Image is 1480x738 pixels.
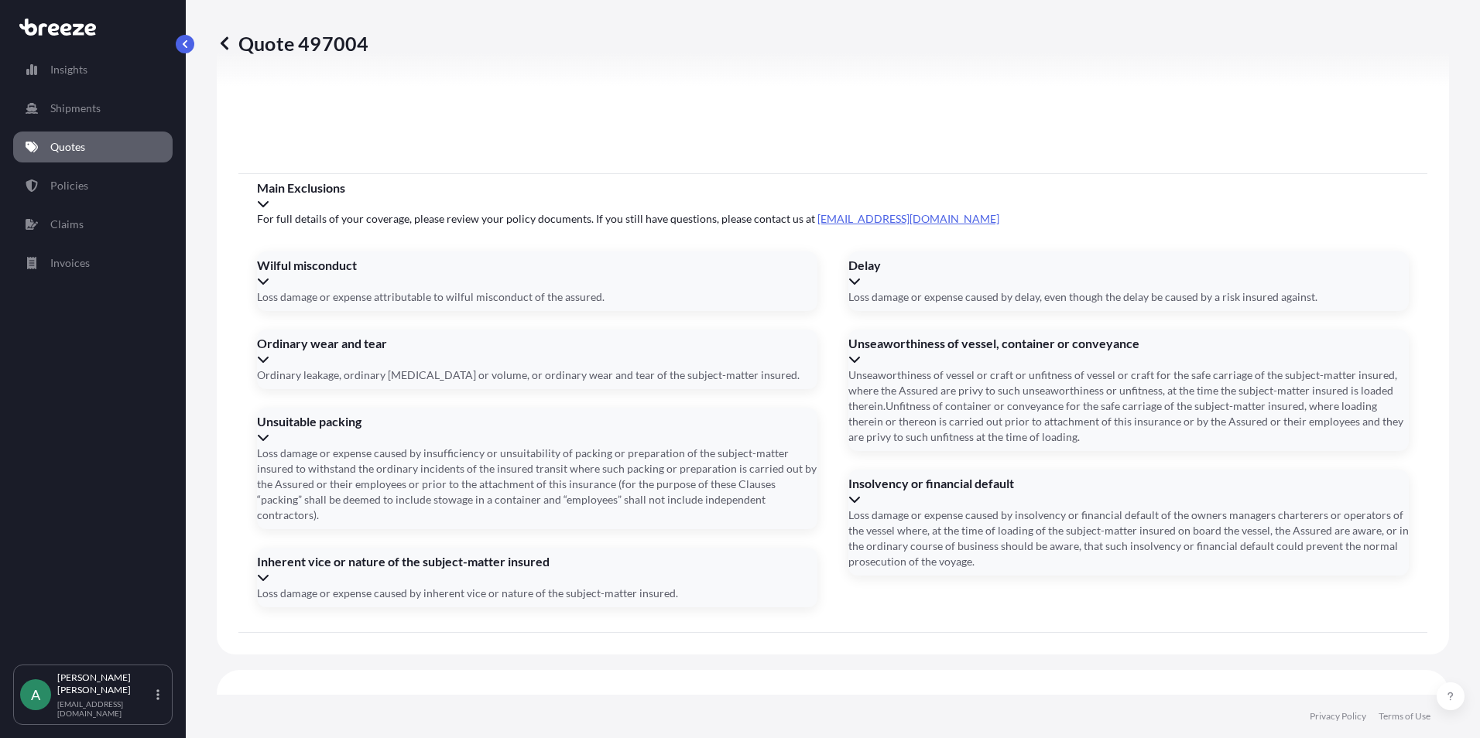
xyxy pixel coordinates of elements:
[257,211,1409,227] span: For full details of your coverage, please review your policy documents. If you still have questio...
[1379,710,1430,723] a: Terms of Use
[217,31,368,56] p: Quote 497004
[257,289,605,305] span: Loss damage or expense attributable to wilful misconduct of the assured.
[848,507,1409,569] span: Loss damage or expense caused by insolvency or financial default of the owners managers charterer...
[13,209,173,240] a: Claims
[257,336,817,367] div: Ordinary wear and tear
[848,258,1409,289] div: Delay
[257,586,678,601] span: Loss damage or expense caused by inherent vice or nature of the subject-matter insured.
[50,217,84,232] p: Claims
[848,476,1409,507] div: Insolvency or financial default
[50,255,90,271] p: Invoices
[257,414,817,445] div: Unsuitable packing
[13,93,173,124] a: Shipments
[848,476,1409,491] span: Insolvency or financial default
[50,139,85,155] p: Quotes
[257,336,817,351] span: Ordinary wear and tear
[1310,710,1366,723] a: Privacy Policy
[13,248,173,278] a: Invoices
[848,289,1317,305] span: Loss damage or expense caused by delay, even though the delay be caused by a risk insured against.
[257,414,817,429] span: Unsuitable packing
[257,367,800,383] span: Ordinary leakage, ordinary [MEDICAL_DATA] or volume, or ordinary wear and tear of the subject-mat...
[257,258,817,273] span: Wilful misconduct
[31,687,40,702] span: A
[13,54,173,85] a: Insights
[257,554,817,585] div: Inherent vice or nature of the subject-matter insured
[257,446,817,523] span: Loss damage or expense caused by insufficiency or unsuitability of packing or preparation of the ...
[257,258,817,289] div: Wilful misconduct
[13,170,173,201] a: Policies
[848,336,1409,367] div: Unseaworthiness of vessel, container or conveyance
[50,178,88,193] p: Policies
[848,258,1409,273] span: Delay
[50,62,87,77] p: Insights
[580,692,1087,716] span: We just need a few more details before we issue the policy
[848,367,1409,445] span: Unseaworthiness of vessel or craft or unfitness of vessel or craft for the safe carriage of the s...
[848,336,1409,351] span: Unseaworthiness of vessel, container or conveyance
[257,554,817,569] span: Inherent vice or nature of the subject-matter insured
[50,101,101,116] p: Shipments
[57,699,153,718] p: [EMAIL_ADDRESS][DOMAIN_NAME]
[257,180,1409,196] span: Main Exclusions
[57,671,153,696] p: [PERSON_NAME] [PERSON_NAME]
[13,132,173,162] a: Quotes
[817,212,999,225] a: [EMAIL_ADDRESS][DOMAIN_NAME]
[257,180,1409,211] div: Main Exclusions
